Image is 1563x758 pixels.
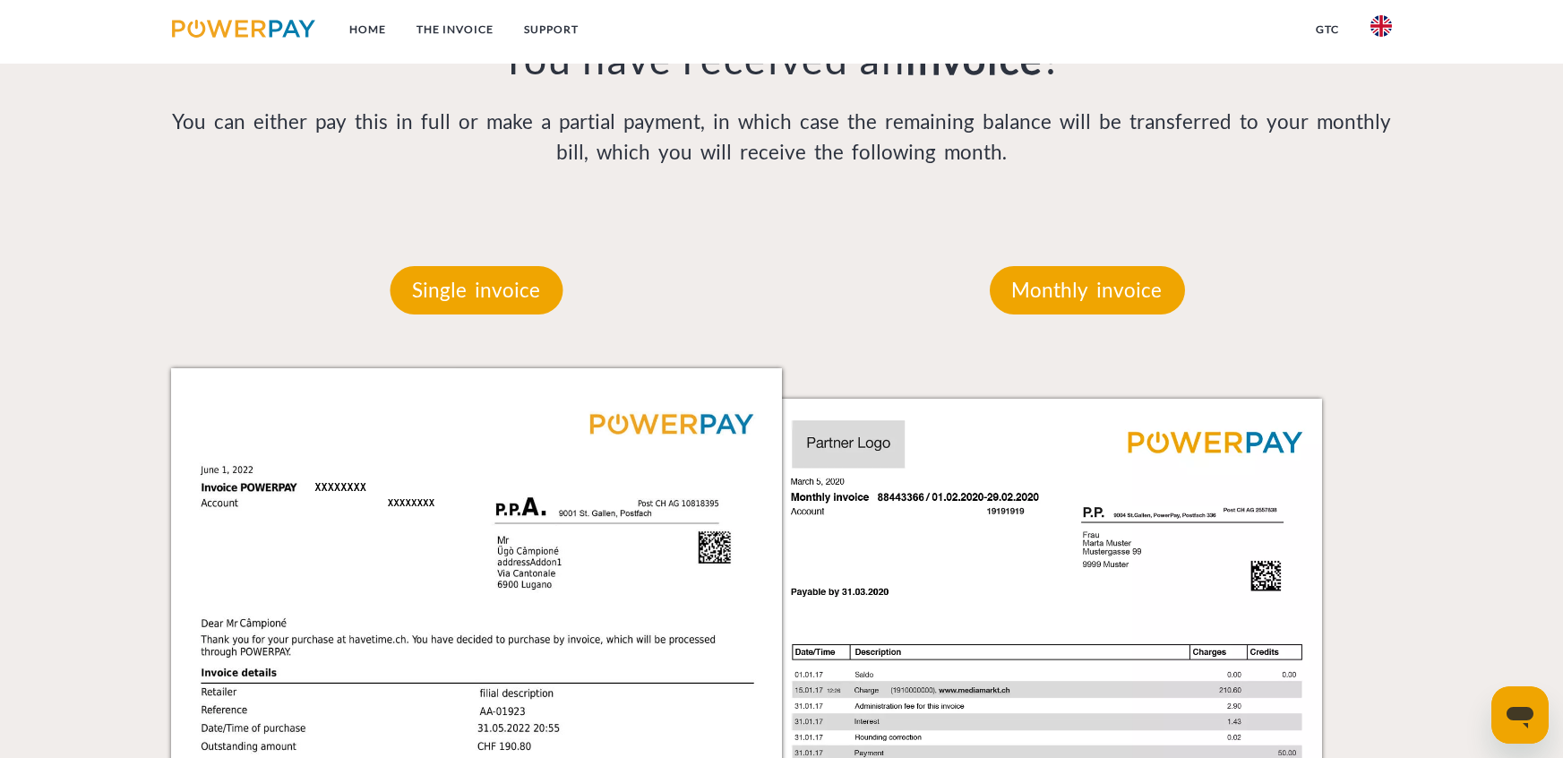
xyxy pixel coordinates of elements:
a: Support [509,13,594,46]
a: THE INVOICE [401,13,509,46]
a: GTC [1301,13,1355,46]
a: Home [334,13,401,46]
p: Monthly invoice [990,266,1185,314]
p: Single invoice [390,266,563,314]
img: en [1370,15,1392,37]
img: logo-powerpay.svg [172,20,316,38]
p: You can either pay this in full or make a partial payment, in which case the remaining balance wi... [171,107,1393,168]
iframe: Button to launch messaging window [1491,686,1549,744]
